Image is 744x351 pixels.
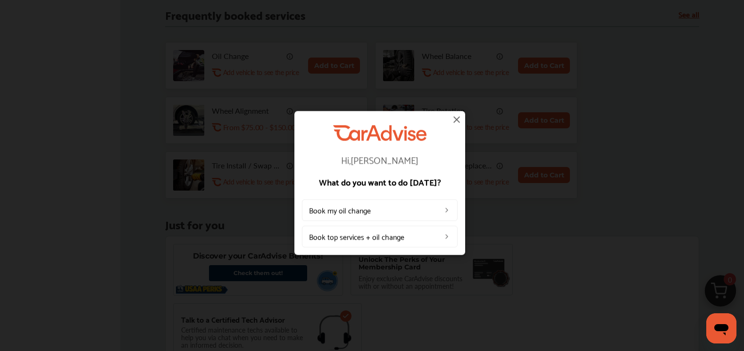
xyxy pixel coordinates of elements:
[333,125,426,141] img: CarAdvise Logo
[451,114,462,125] img: close-icon.a004319c.svg
[443,207,451,214] img: left_arrow_icon.0f472efe.svg
[443,233,451,241] img: left_arrow_icon.0f472efe.svg
[302,200,458,221] a: Book my oil change
[302,226,458,248] a: Book top services + oil change
[302,178,458,186] p: What do you want to do [DATE]?
[706,313,736,343] iframe: Button to launch messaging window
[302,155,458,165] p: Hi, [PERSON_NAME]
